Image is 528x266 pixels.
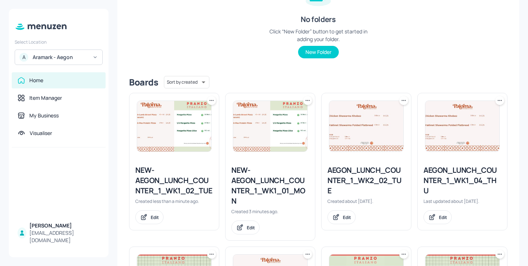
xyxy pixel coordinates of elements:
[30,130,52,137] div: Visualiser
[29,94,62,102] div: Item Manager
[247,225,255,231] div: Edit
[231,165,309,206] div: NEW-AEGON_LUNCH_COUNTER_1_WK1_01_MON
[423,198,501,204] div: Last updated about [DATE].
[151,214,159,221] div: Edit
[29,222,100,229] div: [PERSON_NAME]
[423,165,501,196] div: AEGON_LUNCH_COUNTER_1_WK1_04_THU
[129,76,158,88] div: Boards
[343,214,351,221] div: Edit
[231,208,309,215] div: Created 3 minutes ago.
[425,101,499,152] img: 2025-07-25-17534626606902d5f5btwjov.jpeg
[29,112,59,119] div: My Business
[329,101,403,152] img: 2025-07-25-17534626606902d5f5btwjov.jpeg
[135,165,213,196] div: NEW-AEGON_LUNCH_COUNTER_1_WK1_02_TUE
[19,53,28,62] div: A
[29,229,100,244] div: [EMAIL_ADDRESS][DOMAIN_NAME]
[135,198,213,204] div: Created less than a minute ago.
[439,214,447,221] div: Edit
[263,28,373,43] div: Click “New Folder” button to get started in adding your folder.
[164,75,209,90] div: Sort by created
[233,101,307,152] img: 2025-09-17-175812225729257fze9b45li.jpeg
[327,198,405,204] div: Created about [DATE].
[29,77,43,84] div: Home
[137,101,211,152] img: 2025-09-17-175812225729257fze9b45li.jpeg
[301,14,335,25] div: No folders
[15,39,103,45] div: Select Location
[33,54,88,61] div: Aramark - Aegon
[327,165,405,196] div: AEGON_LUNCH_COUNTER_1_WK2_02_TUE
[298,46,339,58] button: New Folder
